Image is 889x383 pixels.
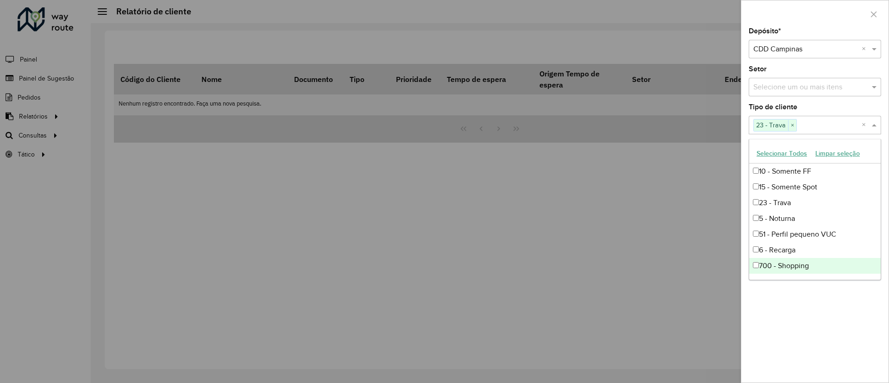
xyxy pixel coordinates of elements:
label: Tipo de cliente [749,101,797,113]
div: 6 - Recarga [749,242,881,258]
div: 8 - Empilhadeira [749,274,881,289]
span: 23 - Trava [754,119,788,131]
span: × [788,120,796,131]
ng-dropdown-panel: Options list [749,139,881,280]
div: 51 - Perfil pequeno VUC [749,226,881,242]
div: 23 - Trava [749,195,881,211]
label: Setor [749,63,767,75]
label: Depósito [749,25,781,37]
div: 10 - Somente FF [749,163,881,179]
button: Limpar seleção [811,146,864,161]
div: 15 - Somente Spot [749,179,881,195]
div: 700 - Shopping [749,258,881,274]
span: Clear all [862,44,870,55]
div: 5 - Noturna [749,211,881,226]
button: Selecionar Todos [752,146,811,161]
span: Clear all [862,119,870,131]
